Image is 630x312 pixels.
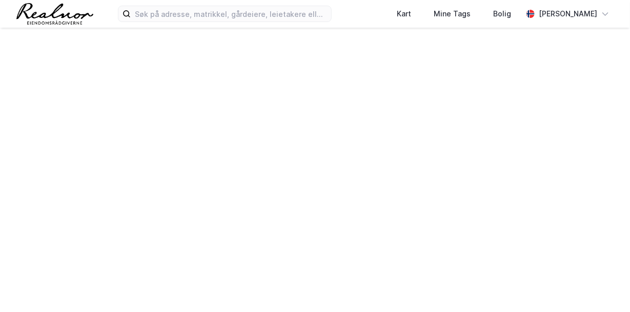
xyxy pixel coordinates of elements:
[493,8,511,20] div: Bolig
[434,8,471,20] div: Mine Tags
[539,8,597,20] div: [PERSON_NAME]
[579,263,630,312] div: Kontrollprogram for chat
[579,263,630,312] iframe: Chat Widget
[131,6,331,22] input: Søk på adresse, matrikkel, gårdeiere, leietakere eller personer
[397,8,411,20] div: Kart
[16,3,93,25] img: realnor-logo.934646d98de889bb5806.png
